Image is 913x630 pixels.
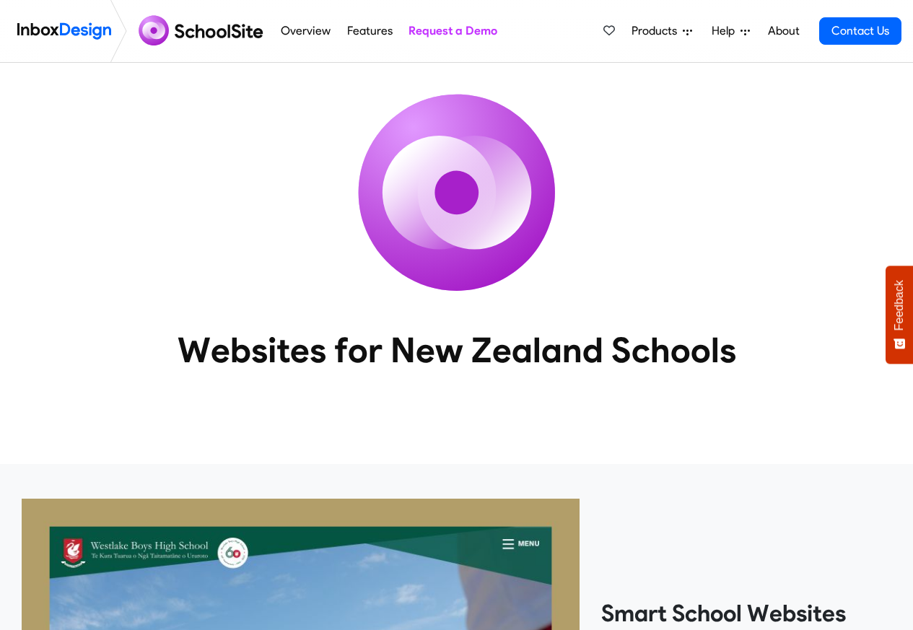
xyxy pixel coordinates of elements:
[327,63,587,323] img: icon_schoolsite.svg
[764,17,803,45] a: About
[886,266,913,364] button: Feedback - Show survey
[712,22,741,40] span: Help
[343,17,396,45] a: Features
[893,280,906,331] span: Feedback
[601,599,891,628] heading: Smart School Websites
[632,22,683,40] span: Products
[277,17,335,45] a: Overview
[819,17,901,45] a: Contact Us
[133,14,273,48] img: schoolsite logo
[706,17,756,45] a: Help
[626,17,698,45] a: Products
[114,328,800,372] heading: Websites for New Zealand Schools
[404,17,501,45] a: Request a Demo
